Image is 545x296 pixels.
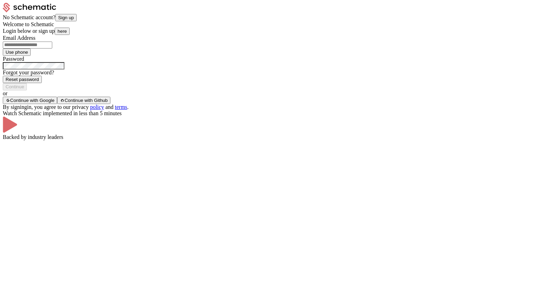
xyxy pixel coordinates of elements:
[115,104,127,110] a: terms
[10,98,54,103] span: Continue with Google
[3,97,57,104] button: Continue with Google
[3,90,7,96] span: or
[3,104,542,110] div: By signing in , you agree to our privacy and .
[55,14,77,21] button: Sign up
[90,104,104,110] a: policy
[3,56,24,62] label: Password
[3,110,542,117] div: Watch Schematic implemented in less than 5 minutes
[3,35,36,41] label: Email Address
[57,97,110,104] button: Continue with Github
[3,83,27,90] button: Continue
[3,76,42,83] button: Reset password
[3,21,542,28] div: Welcome to Schematic
[3,49,31,56] button: Use phone
[64,98,108,103] span: Continue with Github
[3,14,55,20] span: No Schematic account?
[3,28,542,35] div: Login below or sign up
[55,28,70,35] button: here
[3,134,542,140] div: Backed by industry leaders
[3,69,542,76] div: Forgot your password?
